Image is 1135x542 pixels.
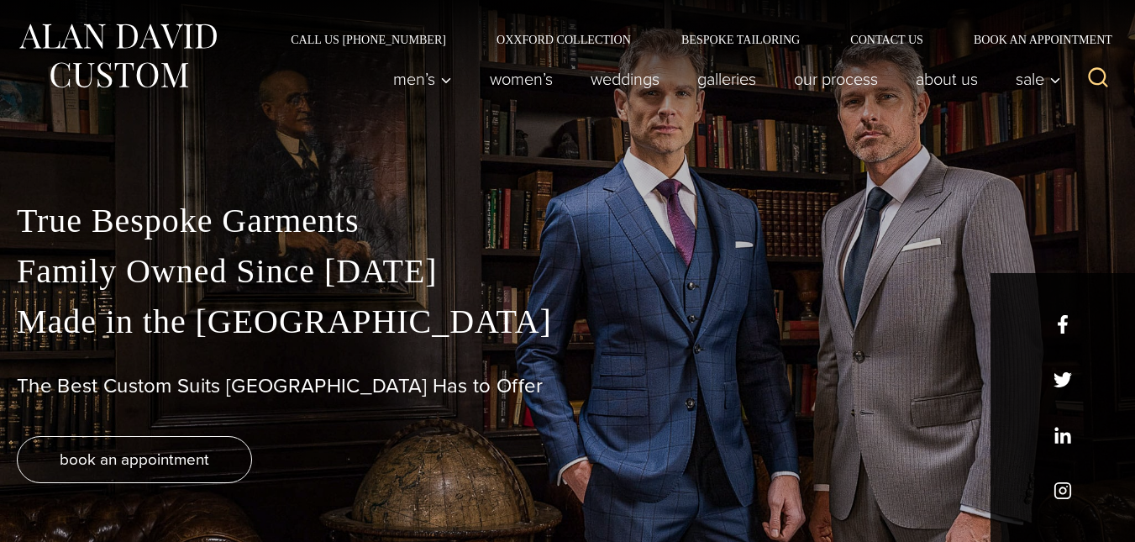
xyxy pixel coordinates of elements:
[471,62,572,96] a: Women’s
[471,34,656,45] a: Oxxford Collection
[679,62,775,96] a: Galleries
[375,62,1070,96] nav: Primary Navigation
[1016,71,1061,87] span: Sale
[656,34,825,45] a: Bespoke Tailoring
[265,34,1118,45] nav: Secondary Navigation
[17,18,218,93] img: Alan David Custom
[60,447,209,471] span: book an appointment
[17,196,1118,347] p: True Bespoke Garments Family Owned Since [DATE] Made in the [GEOGRAPHIC_DATA]
[948,34,1118,45] a: Book an Appointment
[1078,59,1118,99] button: View Search Form
[897,62,997,96] a: About Us
[825,34,948,45] a: Contact Us
[17,374,1118,398] h1: The Best Custom Suits [GEOGRAPHIC_DATA] Has to Offer
[265,34,471,45] a: Call Us [PHONE_NUMBER]
[393,71,452,87] span: Men’s
[572,62,679,96] a: weddings
[17,436,252,483] a: book an appointment
[775,62,897,96] a: Our Process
